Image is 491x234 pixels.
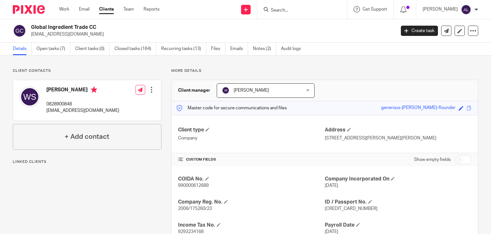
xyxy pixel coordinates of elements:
[178,157,325,162] h4: CUSTOM FIELDS
[325,183,338,188] span: [DATE]
[75,43,110,55] a: Client tasks (0)
[178,199,325,205] h4: Company Reg. No.
[19,87,40,107] img: svg%3E
[65,132,109,142] h4: + Add contact
[325,127,472,133] h4: Address
[161,43,206,55] a: Recurring tasks (13)
[144,6,160,13] a: Reports
[414,156,451,163] label: Show empty fields
[178,87,210,94] h3: Client manager
[178,135,325,141] p: Company
[176,105,287,111] p: Master code for secure communications and files
[325,135,472,141] p: [STREET_ADDRESS][PERSON_NAME][PERSON_NAME]
[423,6,458,13] p: [PERSON_NAME]
[281,43,306,55] a: Audit logs
[91,87,97,93] i: Primary
[114,43,156,55] a: Closed tasks (164)
[222,87,230,94] img: svg%3E
[461,4,471,15] img: svg%3E
[325,206,378,211] span: [CREDIT_CARD_NUMBER]
[325,230,338,234] span: [DATE]
[178,176,325,182] h4: COIDA No.
[325,199,472,205] h4: ID / Passport No.
[211,43,225,55] a: Files
[178,230,204,234] span: 9293234168
[178,183,209,188] span: 990000612689
[46,87,119,95] h4: [PERSON_NAME]
[13,5,45,14] img: Pixie
[79,6,90,13] a: Email
[13,43,32,55] a: Details
[31,24,319,31] h2: Global Ingredient Trade CC
[401,26,438,36] a: Create task
[381,104,456,112] div: generous-[PERSON_NAME]-flounder
[46,101,119,107] p: 0828900848
[171,68,478,73] p: More details
[31,31,391,38] p: [EMAIL_ADDRESS][DOMAIN_NAME]
[325,176,472,182] h4: Company Incorporated On
[178,206,212,211] span: 2006/175260/23
[13,68,161,73] p: Client contacts
[123,6,134,13] a: Team
[36,43,70,55] a: Open tasks (7)
[234,88,269,93] span: [PERSON_NAME]
[59,6,69,13] a: Work
[253,43,276,55] a: Notes (2)
[46,107,119,114] p: [EMAIL_ADDRESS][DOMAIN_NAME]
[99,6,114,13] a: Clients
[230,43,248,55] a: Emails
[270,8,328,13] input: Search
[325,222,472,229] h4: Payroll Date
[13,159,161,164] p: Linked clients
[178,127,325,133] h4: Client type
[178,222,325,229] h4: Income Tax No.
[362,7,387,12] span: Get Support
[13,24,26,38] img: svg%3E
